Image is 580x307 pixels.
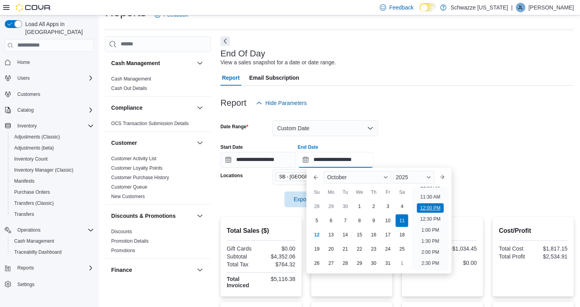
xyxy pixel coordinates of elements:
[195,138,205,148] button: Customer
[14,263,94,273] span: Reports
[272,120,378,136] button: Custom Date
[310,200,323,213] div: day-28
[367,243,380,255] div: day-23
[436,171,448,183] button: Next month
[111,266,132,274] h3: Finance
[11,154,94,164] span: Inventory Count
[14,279,94,289] span: Settings
[14,200,54,206] span: Transfers (Classic)
[111,165,162,171] span: Customer Loyalty Points
[367,186,380,198] div: Th
[511,3,513,12] p: |
[8,131,97,142] button: Adjustments (Classic)
[111,59,160,67] h3: Cash Management
[444,260,477,266] div: $0.00
[298,152,373,168] input: Press the down key to enter a popover containing a calendar. Press the escape key to close the po...
[420,3,436,11] input: Dark Mode
[279,173,339,181] span: SB - [GEOGRAPHIC_DATA]
[11,210,37,219] a: Transfers
[499,253,532,260] div: Total Profit
[393,171,434,183] div: Button. Open the year selector. 2025 is currently selected.
[284,191,328,207] button: Export
[111,184,147,190] a: Customer Queue
[2,73,97,84] button: Users
[339,200,351,213] div: day-30
[14,238,54,244] span: Cash Management
[17,75,30,81] span: Users
[111,139,137,147] h3: Customer
[418,258,442,268] li: 2:30 PM
[367,257,380,270] div: day-30
[310,257,323,270] div: day-26
[111,229,132,234] a: Discounts
[395,186,408,198] div: Sa
[111,121,189,126] a: OCS Transaction Submission Details
[418,225,442,235] li: 1:00 PM
[111,86,147,91] a: Cash Out Details
[14,145,54,151] span: Adjustments (beta)
[2,88,97,100] button: Customers
[310,214,323,227] div: day-5
[2,225,97,236] button: Operations
[16,4,51,11] img: Cova
[14,57,94,67] span: Home
[325,200,337,213] div: day-29
[11,236,94,246] span: Cash Management
[17,107,34,113] span: Catalog
[11,132,94,142] span: Adjustments (Classic)
[417,214,443,224] li: 12:30 PM
[8,209,97,220] button: Transfers
[2,105,97,116] button: Catalog
[105,227,211,258] div: Discounts & Promotions
[265,99,307,107] span: Hide Parameters
[17,227,41,233] span: Operations
[11,247,65,257] a: Traceabilty Dashboard
[298,144,318,150] label: End Date
[8,142,97,153] button: Adjustments (beta)
[325,243,337,255] div: day-20
[8,153,97,165] button: Inventory Count
[420,11,420,12] span: Dark Mode
[17,59,30,66] span: Home
[227,261,259,268] div: Total Tax
[220,98,246,108] h3: Report
[381,228,394,241] div: day-17
[111,212,194,220] button: Discounts & Promotions
[535,245,567,252] div: $1,817.15
[2,120,97,131] button: Inventory
[367,228,380,241] div: day-16
[220,58,336,67] div: View a sales snapshot for a date or date range.
[11,143,94,153] span: Adjustments (beta)
[353,186,366,198] div: We
[8,236,97,247] button: Cash Management
[339,243,351,255] div: day-21
[111,238,149,244] a: Promotion Details
[325,228,337,241] div: day-13
[111,59,194,67] button: Cash Management
[220,172,243,179] label: Locations
[8,187,97,198] button: Purchase Orders
[276,172,349,181] span: SB - Garden City
[17,123,37,129] span: Inventory
[14,73,94,83] span: Users
[325,257,337,270] div: day-27
[263,276,295,282] div: $5,116.38
[310,243,323,255] div: day-19
[381,243,394,255] div: day-24
[389,4,413,11] span: Feedback
[111,156,157,161] a: Customer Activity List
[339,228,351,241] div: day-14
[111,120,189,127] span: OCS Transaction Submission Details
[310,228,323,241] div: day-12
[418,270,442,279] li: 3:00 PM
[11,176,94,186] span: Manifests
[105,119,211,131] div: Compliance
[324,171,391,183] div: Button. Open the month selector. October is currently selected.
[17,91,40,97] span: Customers
[14,249,62,255] span: Traceabilty Dashboard
[412,187,448,270] ul: Time
[111,174,169,181] span: Customer Purchase History
[14,89,94,99] span: Customers
[105,281,211,303] div: Finance
[339,257,351,270] div: day-28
